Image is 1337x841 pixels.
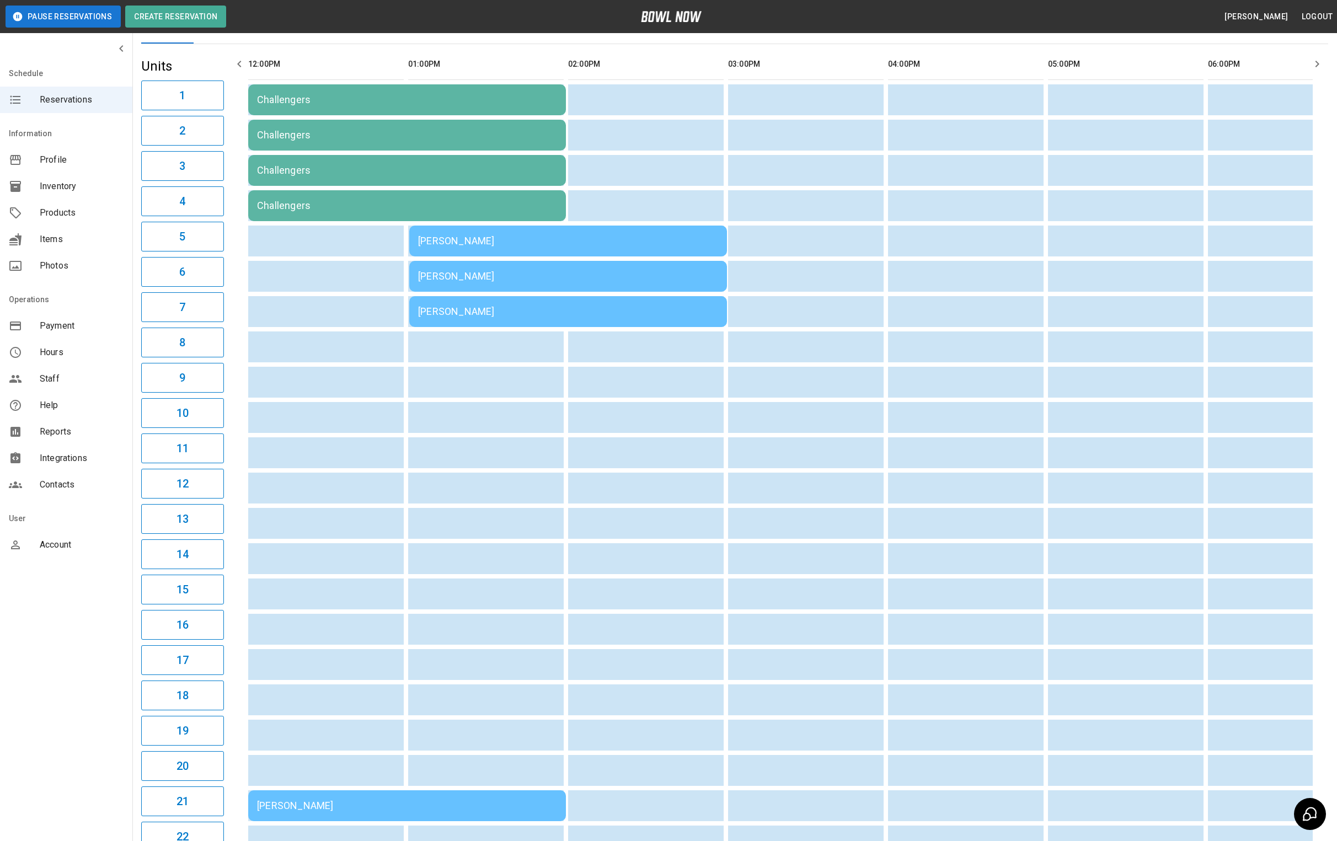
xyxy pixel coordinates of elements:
[179,263,185,281] h6: 6
[177,792,189,810] h6: 21
[141,292,224,322] button: 7
[40,478,124,491] span: Contacts
[40,233,124,246] span: Items
[40,372,124,385] span: Staff
[179,157,185,175] h6: 3
[177,687,189,704] h6: 18
[141,57,224,75] h5: Units
[728,49,884,80] th: 03:00PM
[248,49,404,80] th: 12:00PM
[177,440,189,457] h6: 11
[177,404,189,422] h6: 10
[40,153,124,167] span: Profile
[177,581,189,598] h6: 15
[179,87,185,104] h6: 1
[408,49,564,80] th: 01:00PM
[6,6,121,28] button: Pause Reservations
[141,116,224,146] button: 2
[641,11,702,22] img: logo
[40,206,124,219] span: Products
[141,363,224,393] button: 9
[177,616,189,634] h6: 16
[141,81,224,110] button: 1
[141,222,224,251] button: 5
[141,257,224,287] button: 6
[141,786,224,816] button: 21
[141,504,224,534] button: 13
[40,399,124,412] span: Help
[141,610,224,640] button: 16
[40,319,124,333] span: Payment
[141,575,224,604] button: 15
[179,369,185,387] h6: 9
[568,49,724,80] th: 02:00PM
[40,180,124,193] span: Inventory
[40,259,124,272] span: Photos
[141,751,224,781] button: 20
[141,328,224,357] button: 8
[177,757,189,775] h6: 20
[40,93,124,106] span: Reservations
[141,716,224,746] button: 19
[177,475,189,492] h6: 12
[179,192,185,210] h6: 4
[177,722,189,740] h6: 19
[179,122,185,140] h6: 2
[40,452,124,465] span: Integrations
[141,433,224,463] button: 11
[1297,7,1337,27] button: Logout
[141,469,224,499] button: 12
[141,151,224,181] button: 3
[1220,7,1292,27] button: [PERSON_NAME]
[141,186,224,216] button: 4
[179,334,185,351] h6: 8
[40,425,124,438] span: Reports
[125,6,226,28] button: Create Reservation
[179,298,185,316] h6: 7
[141,398,224,428] button: 10
[40,346,124,359] span: Hours
[177,545,189,563] h6: 14
[177,651,189,669] h6: 17
[141,539,224,569] button: 14
[177,510,189,528] h6: 13
[179,228,185,245] h6: 5
[141,645,224,675] button: 17
[40,538,124,551] span: Account
[141,681,224,710] button: 18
